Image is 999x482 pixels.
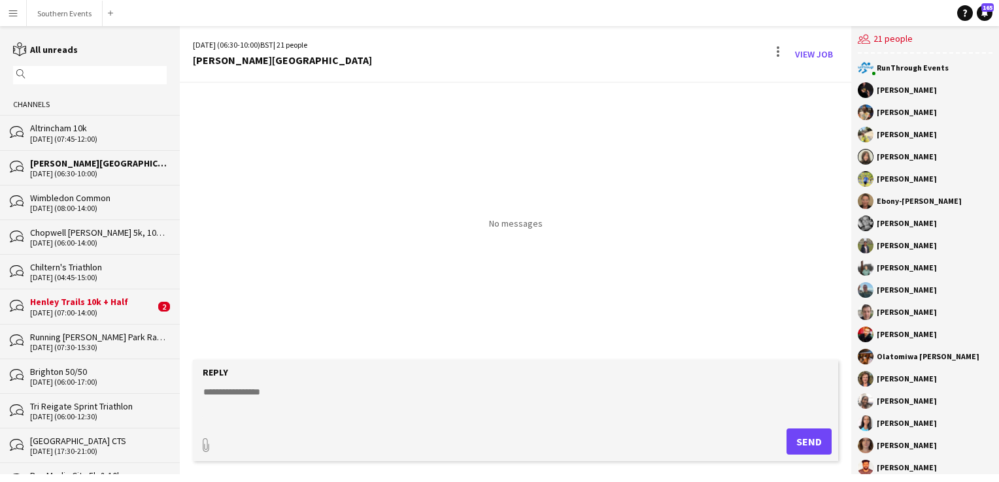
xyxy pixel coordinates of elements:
div: Henley Trails 10k + Half [30,296,155,308]
div: [PERSON_NAME] [877,153,937,161]
div: [PERSON_NAME] [877,419,937,427]
label: Reply [203,366,228,378]
div: Ebony-[PERSON_NAME] [877,197,962,205]
div: [PERSON_NAME][GEOGRAPHIC_DATA] [193,54,372,66]
div: [PERSON_NAME] [877,108,937,116]
div: RunThrough Events [877,64,949,72]
div: Run Media City 5k & 10k [30,470,167,481]
div: [PERSON_NAME] [877,286,937,294]
div: Olatomiwa [PERSON_NAME] [877,353,979,361]
div: [DATE] (06:30-10:00) [30,169,167,178]
div: Tri Reigate Sprint Triathlon [30,400,167,412]
div: [PERSON_NAME] [877,442,937,449]
div: [DATE] (04:45-15:00) [30,273,167,282]
div: Chopwell [PERSON_NAME] 5k, 10k & 10 Miles & [PERSON_NAME] [30,227,167,238]
div: [PERSON_NAME] [877,330,937,338]
div: [DATE] (07:00-14:00) [30,308,155,317]
div: [PERSON_NAME] [877,375,937,383]
div: [PERSON_NAME] [877,219,937,227]
div: [DATE] (06:00-14:00) [30,238,167,248]
div: [PERSON_NAME] [877,397,937,405]
span: 165 [981,3,994,12]
div: [DATE] (06:00-17:00) [30,378,167,387]
button: Southern Events [27,1,103,26]
div: [PERSON_NAME] [877,175,937,183]
div: Brighton 50/50 [30,366,167,378]
div: [DATE] (17:30-21:00) [30,447,167,456]
div: [PERSON_NAME] [877,86,937,94]
div: [PERSON_NAME] [877,464,937,472]
div: Altrincham 10k [30,122,167,134]
p: No messages [489,217,543,229]
span: 2 [158,302,170,312]
a: View Job [790,44,838,65]
div: [PERSON_NAME] [877,242,937,249]
div: [DATE] (07:45-12:00) [30,135,167,144]
div: [PERSON_NAME] [877,131,937,138]
div: [DATE] (07:30-15:30) [30,343,167,352]
div: [PERSON_NAME] [877,264,937,272]
div: [GEOGRAPHIC_DATA] CTS [30,435,167,447]
a: All unreads [13,44,78,56]
div: Chiltern's Triathlon [30,261,167,273]
div: Running [PERSON_NAME] Park Races & Duathlon [30,331,167,343]
div: [DATE] (08:00-14:00) [30,204,167,213]
div: [PERSON_NAME] [877,308,937,316]
div: [DATE] (06:30-10:00) | 21 people [193,39,372,51]
div: Wimbledon Common [30,192,167,204]
button: Send [787,428,832,455]
div: 21 people [858,26,992,54]
a: 165 [977,5,992,21]
span: BST [260,40,273,50]
div: [DATE] (06:00-12:30) [30,412,167,421]
div: [PERSON_NAME][GEOGRAPHIC_DATA] [30,157,167,169]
